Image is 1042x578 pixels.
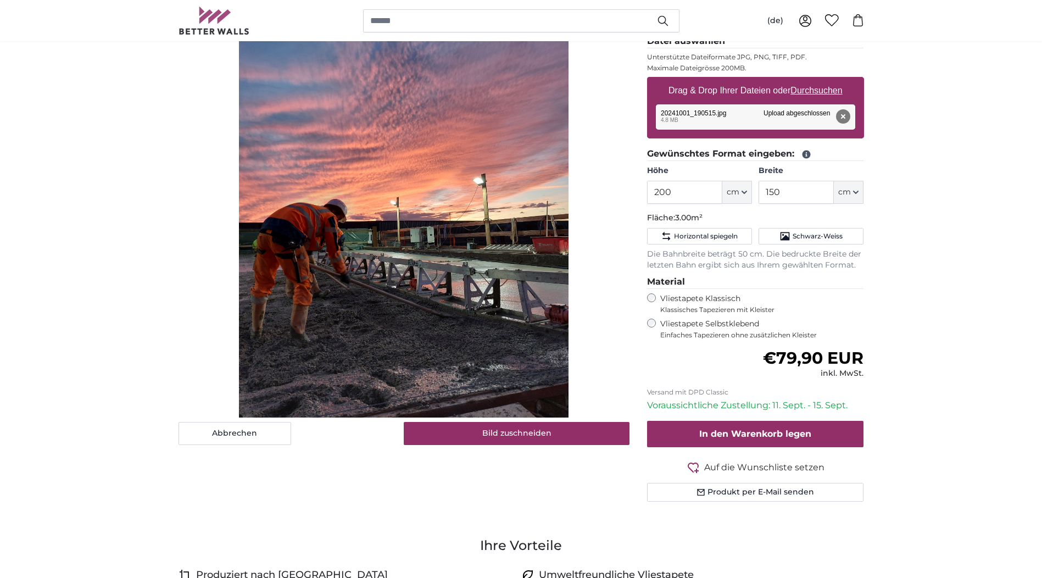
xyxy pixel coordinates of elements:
[834,181,863,204] button: cm
[179,7,250,35] img: Betterwalls
[647,64,864,73] p: Maximale Dateigrösse 200MB.
[647,275,864,289] legend: Material
[704,461,824,474] span: Auf die Wunschliste setzen
[664,80,847,102] label: Drag & Drop Ihrer Dateien oder
[763,348,863,368] span: €79,90 EUR
[404,422,629,445] button: Bild zuschneiden
[660,293,855,314] label: Vliestapete Klassisch
[759,228,863,244] button: Schwarz-Weiss
[179,422,291,445] button: Abbrechen
[675,213,703,223] span: 3.00m²
[699,429,811,439] span: In den Warenkorb legen
[179,537,864,554] h3: Ihre Vorteile
[838,187,851,198] span: cm
[647,388,864,397] p: Versand mit DPD Classic
[793,232,843,241] span: Schwarz-Weiss
[660,319,864,340] label: Vliestapete Selbstklebend
[647,213,864,224] p: Fläche:
[790,86,842,95] u: Durchsuchen
[759,165,863,176] label: Breite
[647,53,864,62] p: Unterstützte Dateiformate JPG, PNG, TIFF, PDF.
[647,228,752,244] button: Horizontal spiegeln
[647,147,864,161] legend: Gewünschtes Format eingeben:
[647,460,864,474] button: Auf die Wunschliste setzen
[647,35,864,48] legend: Datei auswählen
[647,165,752,176] label: Höhe
[674,232,738,241] span: Horizontal spiegeln
[727,187,739,198] span: cm
[759,11,792,31] button: (de)
[647,421,864,447] button: In den Warenkorb legen
[647,483,864,502] button: Produkt per E-Mail senden
[660,331,864,340] span: Einfaches Tapezieren ohne zusätzlichen Kleister
[647,399,864,412] p: Voraussichtliche Zustellung: 11. Sept. - 15. Sept.
[763,368,863,379] div: inkl. MwSt.
[660,305,855,314] span: Klassisches Tapezieren mit Kleister
[722,181,752,204] button: cm
[647,249,864,271] p: Die Bahnbreite beträgt 50 cm. Die bedruckte Breite der letzten Bahn ergibt sich aus Ihrem gewählt...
